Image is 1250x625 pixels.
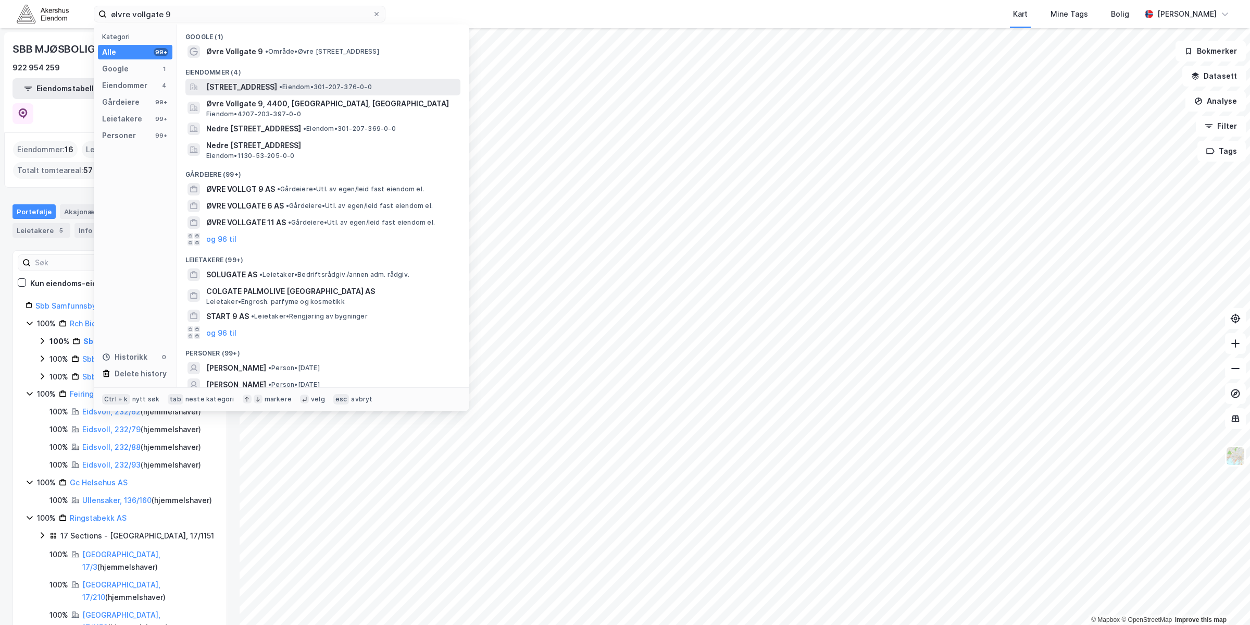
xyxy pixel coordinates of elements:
a: Improve this map [1175,616,1227,623]
span: ØVRE VOLLGT 9 AS [206,183,275,195]
img: akershus-eiendom-logo.9091f326c980b4bce74ccdd9f866810c.svg [17,5,69,23]
span: • [268,364,271,372]
span: • [265,47,268,55]
span: • [251,312,254,320]
div: Kategori [102,33,172,41]
input: Søk på adresse, matrikkel, gårdeiere, leietakere eller personer [107,6,372,22]
a: Ullensaker, 136/160 [82,496,152,505]
div: 100% [49,548,68,561]
div: ( hjemmelshaver ) [82,406,201,418]
div: Aksjonærer [60,204,109,219]
a: Gc Helsehus AS [70,478,128,487]
span: Eiendom • 301-207-376-0-0 [279,83,372,91]
a: Eidsvoll, 232/93 [82,460,141,469]
div: Leietakere [12,223,70,238]
button: Bokmerker [1176,41,1246,62]
div: 922 954 259 [12,62,60,74]
div: Personer [102,129,136,142]
span: Eiendom • 1130-53-205-0-0 [206,152,295,160]
span: • [277,185,280,193]
span: Gårdeiere • Utl. av egen/leid fast eiendom el. [277,185,424,193]
div: [PERSON_NAME] [1157,8,1217,20]
div: Leide lokasjoner : [82,141,156,158]
div: 100% [49,335,69,348]
span: Leietaker • Engrosh. parfyme og kosmetikk [206,298,345,306]
div: ( hjemmelshaver ) [82,423,201,436]
div: 100% [37,317,56,330]
div: 17 Sections - [GEOGRAPHIC_DATA], 17/1151 [60,530,214,542]
div: Kun eiendoms-eierskap [30,277,118,290]
span: COLGATE PALMOLIVE [GEOGRAPHIC_DATA] AS [206,285,456,298]
a: Sbb Ml [PERSON_NAME] AS [82,354,181,363]
div: ( hjemmelshaver ) [82,459,201,471]
div: Historikk [102,351,147,363]
div: Personer (99+) [177,341,469,360]
div: 4 [160,81,168,90]
button: Filter [1196,116,1246,137]
a: Eidsvoll, 232/79 [82,425,141,434]
a: Sbb [PERSON_NAME] AS [82,372,170,381]
div: Info [74,223,96,238]
div: 99+ [154,98,168,106]
span: Person • [DATE] [268,364,320,372]
span: ØVRE VOLLGATE 6 AS [206,200,284,212]
div: 100% [49,459,68,471]
span: • [303,125,306,132]
div: Portefølje [12,204,56,219]
div: 100% [49,609,68,621]
div: esc [333,394,349,405]
div: Leietakere (99+) [177,248,469,266]
button: og 96 til [206,326,236,339]
div: 0 [160,353,168,361]
span: Gårdeiere • Utl. av egen/leid fast eiendom el. [286,202,433,210]
button: Eiendomstabell [12,78,105,99]
div: ( hjemmelshaver ) [82,494,212,507]
div: Ctrl + k [102,394,130,405]
span: Leietaker • Bedriftsrådgiv./annen adm. rådgiv. [259,271,409,279]
div: Eiendommer [102,79,147,92]
a: [GEOGRAPHIC_DATA], 17/3 [82,550,160,571]
div: Eiendommer : [13,141,78,158]
div: 100% [49,494,68,507]
div: Mine Tags [1051,8,1088,20]
div: Eiendommer (4) [177,60,469,79]
span: Person • [DATE] [268,381,320,389]
a: Mapbox [1091,616,1120,623]
iframe: Chat Widget [1198,575,1250,625]
div: 99+ [154,115,168,123]
div: Google (1) [177,24,469,43]
div: 100% [49,371,68,383]
span: • [279,83,282,91]
div: Kart [1013,8,1028,20]
span: 57 319 ㎡ [83,164,117,177]
div: Bolig [1111,8,1129,20]
div: 99+ [154,48,168,56]
div: 5 [56,225,66,236]
a: Sbb Samfunnsbygg AS [35,301,118,310]
span: Øvre Vollgate 9, 4400, [GEOGRAPHIC_DATA], [GEOGRAPHIC_DATA] [206,97,456,110]
div: ( hjemmelshaver ) [82,548,214,573]
div: Google [102,63,129,75]
div: Totalt tomteareal : [13,162,121,179]
span: Øvre Vollgate 9 [206,45,263,58]
div: SBB MJØSBOLIG AS [12,41,114,57]
span: [STREET_ADDRESS] [206,81,277,93]
span: START 9 AS [206,310,249,323]
span: [PERSON_NAME] [206,362,266,374]
a: Eidsvoll, 232/88 [82,443,141,451]
a: Feiring Eiendom AS [70,389,139,398]
span: Nedre [STREET_ADDRESS] [206,139,456,152]
span: • [288,218,291,226]
div: Gårdeiere [102,96,140,108]
div: 100% [49,579,68,591]
span: Eiendom • 4207-203-397-0-0 [206,110,301,118]
span: • [259,271,262,278]
div: nytt søk [132,395,160,403]
span: ØVRE VOLLGATE 11 AS [206,216,286,229]
button: Tags [1197,141,1246,162]
span: Leietaker • Rengjøring av bygninger [251,312,368,321]
div: 100% [49,441,68,454]
div: 99+ [154,131,168,140]
a: Sbb Mjøsbolig AS [83,337,148,346]
div: Gårdeiere (99+) [177,162,469,181]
